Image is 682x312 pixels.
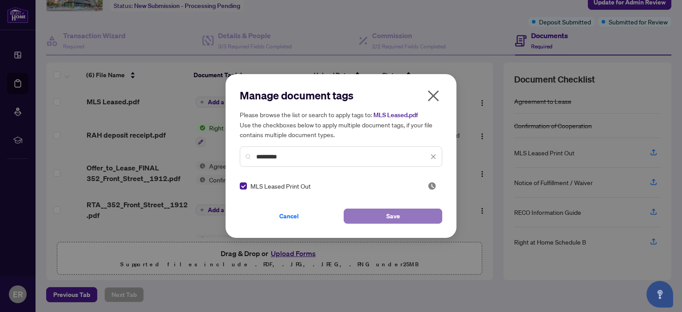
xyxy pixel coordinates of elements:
[240,110,442,139] h5: Please browse the list or search to apply tags to: Use the checkboxes below to apply multiple doc...
[240,209,338,224] button: Cancel
[344,209,442,224] button: Save
[428,182,436,190] img: status
[426,89,440,103] span: close
[386,209,400,223] span: Save
[646,281,673,308] button: Open asap
[279,209,299,223] span: Cancel
[240,88,442,103] h2: Manage document tags
[250,181,311,191] span: MLS Leased Print Out
[428,182,436,190] span: Pending Review
[430,154,436,160] span: close
[373,111,418,119] span: MLS Leased.pdf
